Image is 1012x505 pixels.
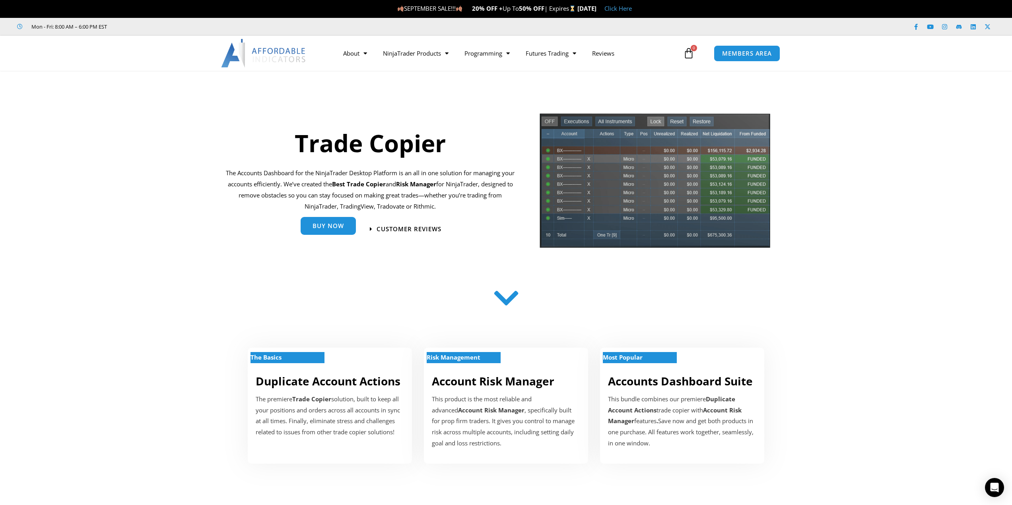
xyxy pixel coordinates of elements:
a: Accounts Dashboard Suite [608,373,753,389]
span: SEPTEMBER SALE!!! Up To | Expires [397,4,577,12]
p: The Accounts Dashboard for the NinjaTrader Desktop Platform is an all in one solution for managin... [226,168,515,212]
strong: Risk Manager [396,180,436,188]
b: Best Trade Copier [332,180,386,188]
strong: Account Risk Manager [458,406,524,414]
img: LogoAI | Affordable Indicators – NinjaTrader [221,39,307,68]
h1: Trade Copier [226,126,515,160]
strong: The Basics [251,353,282,361]
iframe: Customer reviews powered by Trustpilot [118,23,237,31]
div: Open Intercom Messenger [985,478,1004,497]
a: Duplicate Account Actions [256,373,400,389]
a: Click Here [604,4,632,12]
a: About [335,44,375,62]
a: MEMBERS AREA [714,45,780,62]
img: 🍂 [456,6,462,12]
a: Reviews [584,44,622,62]
p: This product is the most reliable and advanced , specifically built for prop firm traders. It giv... [432,394,580,449]
strong: Trade Copier [292,395,331,403]
b: . [657,417,658,425]
a: Futures Trading [518,44,584,62]
a: 0 [671,42,706,65]
a: Customer Reviews [370,226,441,232]
strong: 20% OFF + [472,4,503,12]
span: Customer Reviews [377,226,441,232]
b: Duplicate Account Actions [608,395,735,414]
a: Buy Now [301,218,356,236]
a: Account Risk Manager [432,373,554,389]
strong: 50% OFF [519,4,544,12]
strong: [DATE] [577,4,596,12]
span: 0 [691,45,697,51]
span: Mon - Fri: 8:00 AM – 6:00 PM EST [29,22,107,31]
div: This bundle combines our premiere trade copier with features Save now and get both products in on... [608,394,756,449]
img: ⌛ [569,6,575,12]
span: MEMBERS AREA [722,50,772,56]
strong: Risk Management [427,353,480,361]
a: Programming [456,44,518,62]
strong: Most Popular [603,353,643,361]
a: NinjaTrader Products [375,44,456,62]
p: The premiere solution, built to keep all your positions and orders across all accounts in sync at... [256,394,404,438]
img: tradecopier | Affordable Indicators – NinjaTrader [539,112,771,254]
img: 🍂 [398,6,404,12]
nav: Menu [335,44,681,62]
span: Buy Now [313,224,344,230]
